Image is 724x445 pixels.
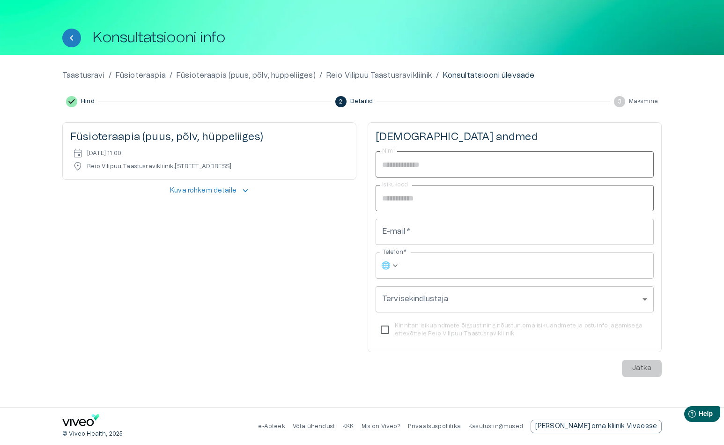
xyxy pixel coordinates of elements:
[170,70,172,81] p: /
[376,252,400,279] div: 🌐
[87,163,231,171] p: Reio Vilipuu Taastusravikliinik , [STREET_ADDRESS]
[443,70,535,81] p: Konsultatsiooni ülevaade
[535,422,657,431] p: [PERSON_NAME] oma kliinik Viveosse
[319,70,322,81] p: /
[176,70,316,81] a: Füsioteraapia (puus, põlv, hüppeliiges)
[618,99,621,104] text: 3
[81,97,95,105] span: Hind
[240,185,251,196] span: keyboard_arrow_up
[408,423,461,429] a: Privaatsuspoliitika
[350,97,373,105] span: Detailid
[362,423,400,430] p: Mis on Viveo?
[62,70,105,81] a: Taastusravi
[531,420,662,433] a: Send email to partnership request to viveo
[629,97,658,105] span: Maksmine
[342,423,354,429] a: KKK
[382,248,406,256] label: Telefon
[293,423,335,430] p: Võta ühendust
[258,423,285,429] a: e-Apteek
[62,182,356,200] button: Kuva rohkem detailekeyboard_arrow_up
[62,29,81,47] button: Tagasi
[382,147,395,155] label: Nimi
[72,148,83,159] span: event
[382,181,408,189] label: Isikukood
[170,186,236,196] p: Kuva rohkem detaile
[376,130,654,144] h5: [DEMOGRAPHIC_DATA] andmed
[62,430,123,438] p: © Viveo Health, 2025
[62,414,100,430] a: Navigate to home page
[436,70,439,81] p: /
[70,130,348,144] h5: Füsioteraapia (puus, põlv, hüppeliiges)
[72,161,83,172] span: location_on
[109,70,111,81] p: /
[92,30,225,46] h1: Konsultatsiooni info
[651,402,724,429] iframe: Help widget launcher
[395,322,646,338] p: Kinnitan isikuandmete õigsust ning nõustun oma isikuandmete ja ostuinfo jagamisega ettevõttele Re...
[115,70,166,81] a: Füsioteraapia
[326,70,432,81] a: Reio Vilipuu Taastusravikliinik
[531,420,662,433] div: [PERSON_NAME] oma kliinik Viveosse
[468,423,523,429] a: Kasutustingimused
[87,149,121,157] p: [DATE] 11:00
[339,99,342,104] text: 2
